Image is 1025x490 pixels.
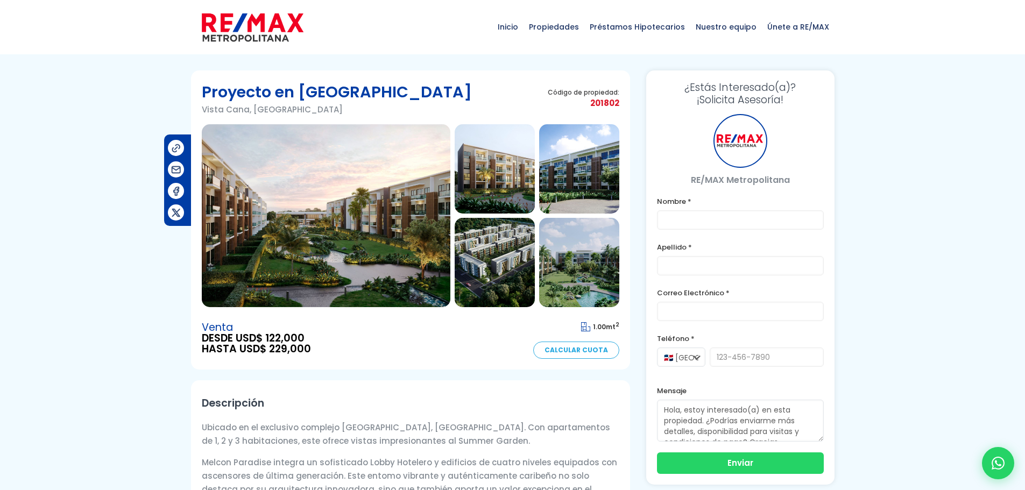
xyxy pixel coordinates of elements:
img: Proyecto en Vista Cana [539,124,619,214]
label: Apellido * [657,240,824,254]
span: Código de propiedad: [548,88,619,96]
span: DESDE USD$ 122,000 [202,333,311,344]
label: Teléfono * [657,332,824,345]
img: Proyecto en Vista Cana [202,124,450,307]
div: RE/MAX Metropolitana [713,114,767,168]
img: Proyecto en Vista Cana [455,218,535,307]
h3: ¡Solicita Asesoría! [657,81,824,106]
p: RE/MAX Metropolitana [657,173,824,187]
label: Correo Electrónico * [657,286,824,300]
span: mt [581,322,619,331]
label: Nombre * [657,195,824,208]
label: Mensaje [657,384,824,397]
span: Propiedades [524,11,584,43]
input: 123-456-7890 [710,347,824,367]
img: Proyecto en Vista Cana [539,218,619,307]
h1: Proyecto en [GEOGRAPHIC_DATA] [202,81,472,103]
sup: 2 [616,321,619,329]
span: HASTA USD$ 229,000 [202,344,311,354]
span: 1.00 [593,322,606,331]
img: Compartir [171,164,182,175]
span: Únete a RE/MAX [762,11,835,43]
img: Compartir [171,207,182,218]
img: remax-metropolitana-logo [202,11,303,44]
span: Nuestro equipo [690,11,762,43]
span: ¿Estás Interesado(a)? [657,81,824,94]
img: Compartir [171,143,182,154]
span: Préstamos Hipotecarios [584,11,690,43]
button: Enviar [657,452,824,474]
span: 201802 [548,96,619,110]
p: Ubicado en el exclusivo complejo [GEOGRAPHIC_DATA], [GEOGRAPHIC_DATA]. Con apartamentos de 1, 2 y... [202,421,619,448]
span: Venta [202,322,311,333]
img: Proyecto en Vista Cana [455,124,535,214]
p: Vista Cana, [GEOGRAPHIC_DATA] [202,103,472,116]
a: Calcular Cuota [533,342,619,359]
textarea: Hola, estoy interesado(a) en esta propiedad. ¿Podrías enviarme más detalles, disponibilidad para ... [657,400,824,442]
span: Inicio [492,11,524,43]
h2: Descripción [202,391,619,415]
img: Compartir [171,186,182,197]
